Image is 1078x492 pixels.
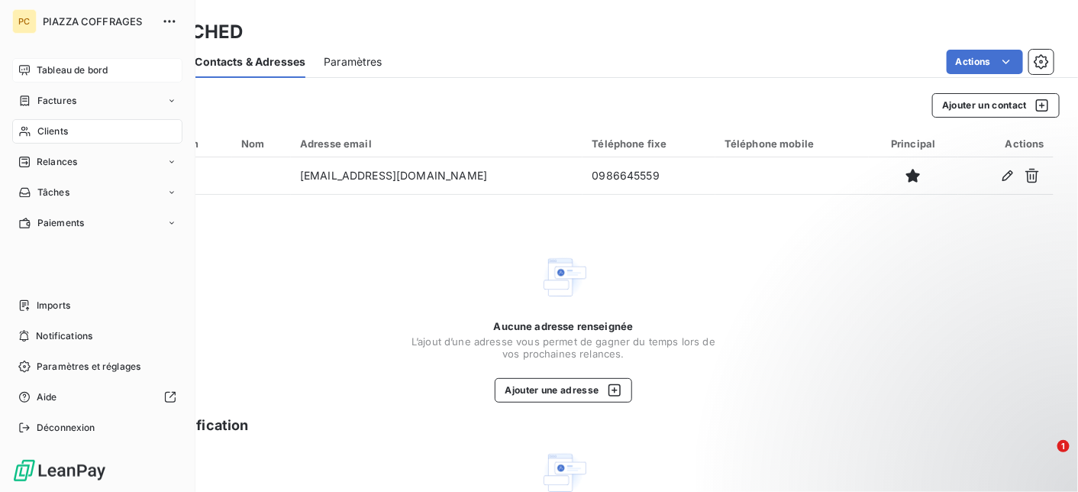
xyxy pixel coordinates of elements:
[592,138,706,150] div: Téléphone fixe
[411,335,716,360] span: L’ajout d’une adresse vous permet de gagner du temps lors de vos prochaines relances.
[725,138,860,150] div: Téléphone mobile
[324,54,382,70] span: Paramètres
[300,138,574,150] div: Adresse email
[1057,440,1070,452] span: 1
[12,385,182,409] a: Aide
[12,458,107,483] img: Logo LeanPay
[539,253,588,302] img: Empty state
[37,186,69,199] span: Tâches
[37,63,108,77] span: Tableau de bord
[495,378,631,403] button: Ajouter une adresse
[37,299,70,312] span: Imports
[37,390,57,404] span: Aide
[37,421,95,435] span: Déconnexion
[37,360,140,374] span: Paramètres et réglages
[241,138,282,150] div: Nom
[1026,440,1063,477] iframe: Intercom live chat
[583,157,715,194] td: 0986645559
[37,125,68,138] span: Clients
[773,344,1078,451] iframe: Intercom notifications message
[878,138,949,150] div: Principal
[37,216,84,230] span: Paiements
[932,93,1060,118] button: Ajouter un contact
[36,329,92,343] span: Notifications
[195,54,305,70] span: Contacts & Adresses
[43,15,153,28] span: PIAZZA COFFRAGES
[291,157,583,194] td: [EMAIL_ADDRESS][DOMAIN_NAME]
[967,138,1044,150] div: Actions
[37,94,76,108] span: Factures
[494,320,634,332] span: Aucune adresse renseignée
[12,9,37,34] div: PC
[947,50,1023,74] button: Actions
[37,155,77,169] span: Relances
